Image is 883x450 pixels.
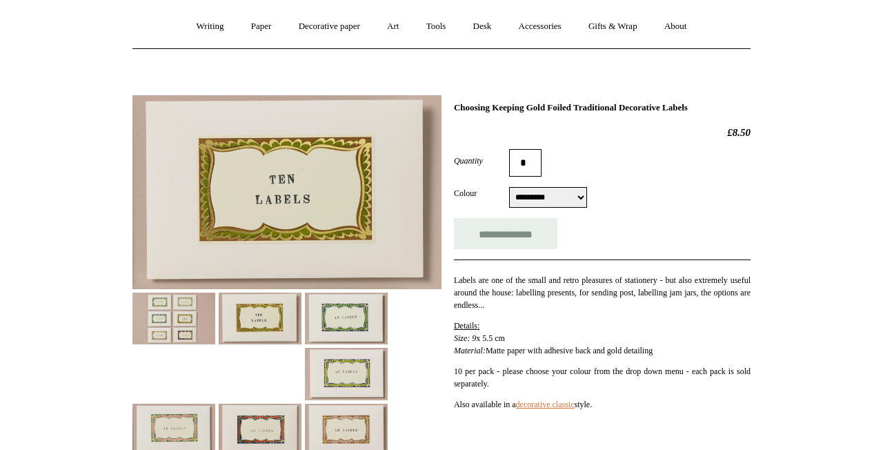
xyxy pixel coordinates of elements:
[506,8,574,45] a: Accessories
[132,95,441,289] img: Choosing Keeping Gold Foiled Traditional Decorative Labels
[454,398,751,411] p: Also available in a style.
[461,8,504,45] a: Desk
[454,126,751,139] h2: £8.50
[454,346,486,355] em: Material:
[516,400,575,409] a: decorative classic
[305,293,388,344] img: Choosing Keeping Gold Foiled Traditional Decorative Labels
[414,8,459,45] a: Tools
[454,102,751,113] h1: Choosing Keeping Gold Foiled Traditional Decorative Labels
[454,274,751,311] p: Labels are one of the small and retro pleasures of stationery - but also extremely useful around ...
[454,320,751,357] p: x 5.5 cm Matte paper with adhesive back and gold detailing
[454,333,476,343] em: Size: 9
[652,8,700,45] a: About
[454,187,509,199] label: Colour
[375,8,411,45] a: Art
[454,365,751,390] p: 10 per pack - please choose your colour from the drop down menu - each pack is sold separately.
[305,348,388,400] img: Choosing Keeping Gold Foiled Traditional Decorative Labels
[132,293,215,344] img: Choosing Keeping Gold Foiled Traditional Decorative Labels
[286,8,373,45] a: Decorative paper
[454,155,509,167] label: Quantity
[576,8,650,45] a: Gifts & Wrap
[219,293,301,344] img: Choosing Keeping Gold Foiled Traditional Decorative Labels
[184,8,237,45] a: Writing
[454,321,479,331] span: Details:
[239,8,284,45] a: Paper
